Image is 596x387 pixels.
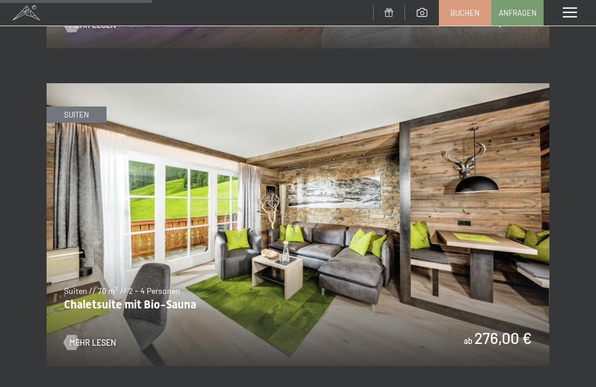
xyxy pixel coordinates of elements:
a: Mehr Lesen [64,337,116,349]
span: Anfragen [499,8,537,18]
a: Chaletsuite mit Bio-Sauna [47,84,549,91]
a: Buchen [439,1,491,25]
span: Mehr Lesen [69,337,116,349]
span: Buchen [450,8,480,18]
a: Mehr Lesen [64,19,116,31]
img: Chaletsuite mit Bio-Sauna [47,83,549,366]
a: Anfragen [492,1,543,25]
